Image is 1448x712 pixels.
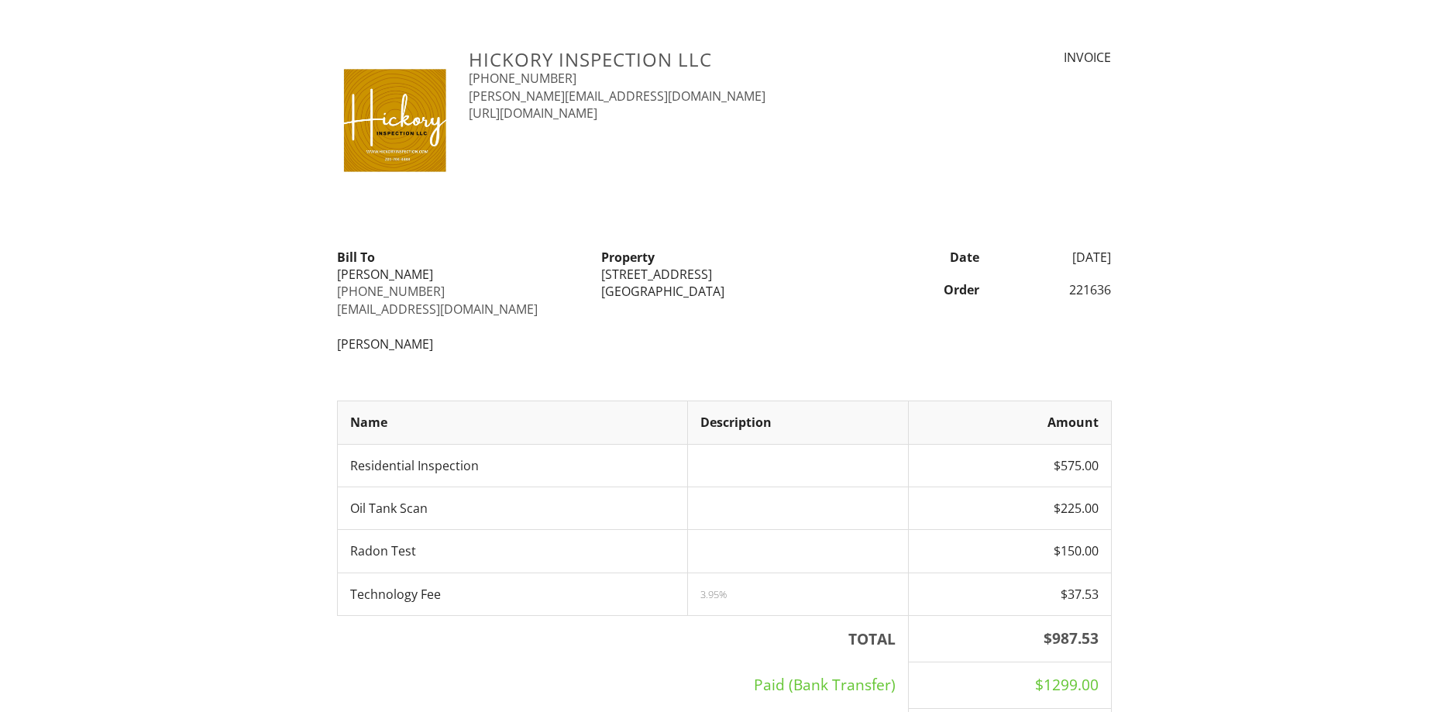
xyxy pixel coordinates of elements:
div: INVOICE [931,49,1111,66]
td: Residential Inspection [337,444,688,487]
div: 3.95% [700,588,895,600]
th: Amount [908,401,1111,444]
th: TOTAL [337,616,908,662]
td: Paid (Bank Transfer) [337,662,908,709]
img: Hickory_sq_with_web_and_phone.jpg [337,49,451,196]
th: Description [688,401,908,444]
div: Order [856,281,989,298]
div: [GEOGRAPHIC_DATA] [601,283,847,300]
td: Oil Tank Scan [337,487,688,530]
a: [PHONE_NUMBER] [469,70,576,87]
div: Date [856,249,989,266]
td: $575.00 [908,444,1111,487]
td: Technology Fee [337,573,688,615]
td: $37.53 [908,573,1111,615]
td: $1299.00 [908,662,1111,709]
a: [EMAIL_ADDRESS][DOMAIN_NAME] [337,301,538,318]
h3: Hickory Inspection LLC [469,49,913,70]
td: $150.00 [908,530,1111,573]
div: [DATE] [989,249,1121,266]
strong: Bill To [337,249,375,266]
div: [PERSON_NAME] [337,335,583,353]
td: Radon Test [337,530,688,573]
a: [PHONE_NUMBER] [337,283,445,300]
th: Name [337,401,688,444]
div: [PERSON_NAME] [337,266,583,283]
td: $225.00 [908,487,1111,530]
div: [STREET_ADDRESS] [601,266,847,283]
a: [URL][DOMAIN_NAME] [469,105,597,122]
a: [PERSON_NAME][EMAIL_ADDRESS][DOMAIN_NAME] [469,88,765,105]
th: $987.53 [908,616,1111,662]
div: 221636 [989,281,1121,298]
strong: Property [601,249,655,266]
